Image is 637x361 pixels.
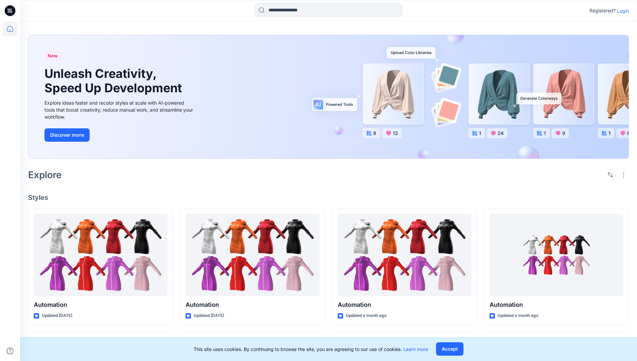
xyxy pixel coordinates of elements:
p: Automation [34,300,168,310]
a: Automation [186,214,319,296]
a: Learn more [403,346,428,352]
h4: Styles [28,194,629,202]
p: Login [617,7,629,14]
h2: Explore [28,169,62,180]
p: Updated [DATE] [42,312,72,319]
button: Discover more [44,128,90,142]
button: Accept [436,342,463,356]
p: This site uses cookies. By continuing to browse the site, you are agreeing to our use of cookies. [194,346,428,353]
a: Automation [338,214,471,296]
p: Automation [338,300,471,310]
p: Automation [186,300,319,310]
a: Discover more [44,128,195,142]
a: Automation [34,214,168,296]
p: Registered? [590,7,616,15]
p: Automation [490,300,623,310]
span: New [47,52,58,60]
a: Automation [490,214,623,296]
p: Updated a month ago [498,312,538,319]
p: Updated a month ago [346,312,387,319]
div: Explore ideas faster and recolor styles at scale with AI-powered tools that boost creativity, red... [44,99,195,120]
h1: Unleash Creativity, Speed Up Development [44,67,185,95]
p: Updated [DATE] [194,312,224,319]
